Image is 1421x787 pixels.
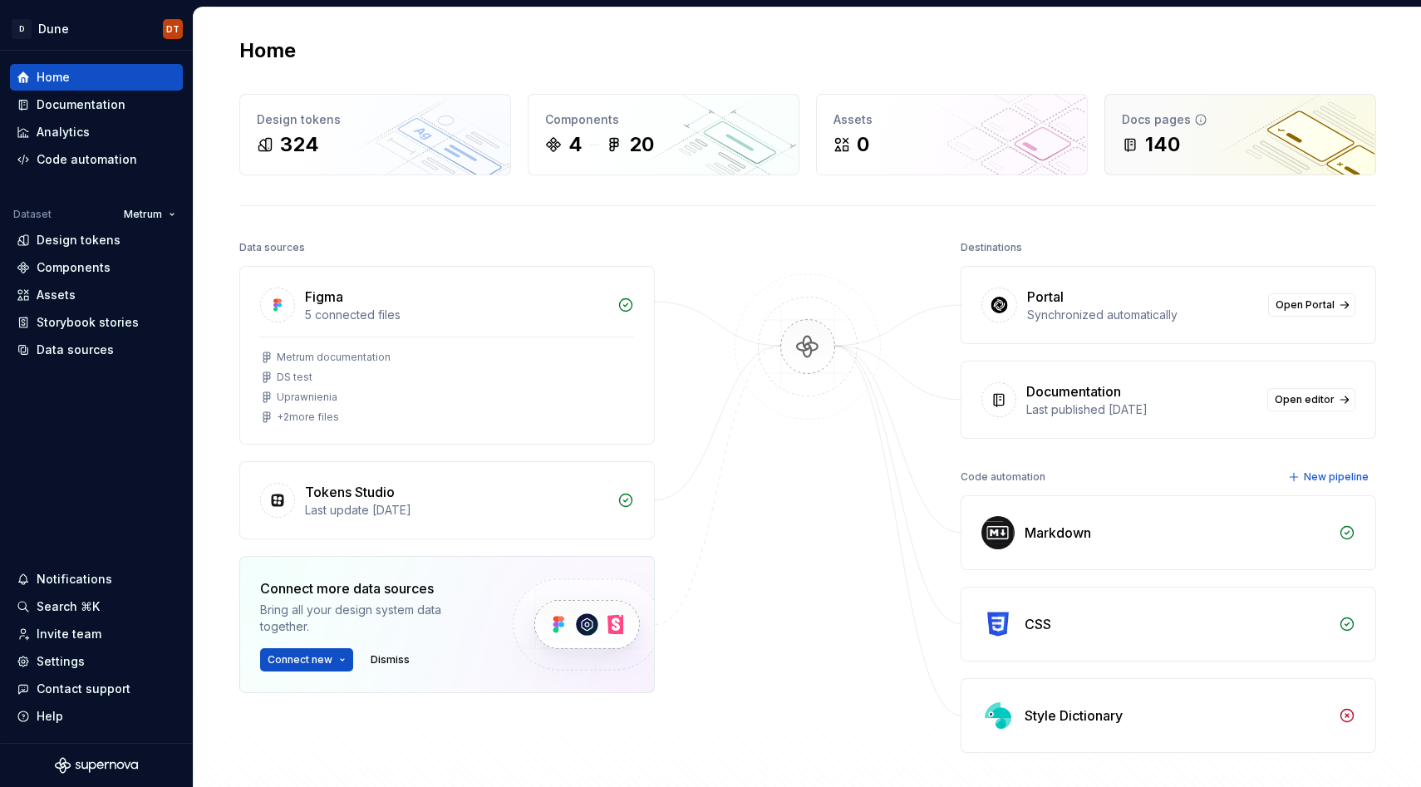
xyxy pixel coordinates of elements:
[257,111,494,128] div: Design tokens
[277,391,337,404] div: Uprawnienia
[1104,94,1376,175] a: Docs pages140
[1267,388,1355,411] a: Open editor
[260,648,353,671] button: Connect new
[268,653,332,666] span: Connect new
[277,351,391,364] div: Metrum documentation
[10,566,183,593] button: Notifications
[124,208,162,221] span: Metrum
[10,119,183,145] a: Analytics
[363,648,417,671] button: Dismiss
[1027,287,1064,307] div: Portal
[629,131,654,158] div: 20
[239,37,296,64] h2: Home
[305,482,395,502] div: Tokens Studio
[55,757,138,774] svg: Supernova Logo
[37,124,90,140] div: Analytics
[10,593,183,620] button: Search ⌘K
[37,69,70,86] div: Home
[239,266,655,445] a: Figma5 connected filesMetrum documentationDS testUprawnienia+2more files
[277,371,312,384] div: DS test
[10,91,183,118] a: Documentation
[10,64,183,91] a: Home
[961,236,1022,259] div: Destinations
[1268,293,1355,317] a: Open Portal
[1025,706,1123,726] div: Style Dictionary
[37,626,101,642] div: Invite team
[37,259,111,276] div: Components
[239,94,511,175] a: Design tokens324
[166,22,179,36] div: DT
[816,94,1088,175] a: Assets0
[38,21,69,37] div: Dune
[10,227,183,253] a: Design tokens
[37,287,76,303] div: Assets
[37,598,100,615] div: Search ⌘K
[1145,131,1180,158] div: 140
[260,602,484,635] div: Bring all your design system data together.
[1122,111,1359,128] div: Docs pages
[37,653,85,670] div: Settings
[305,307,607,323] div: 5 connected files
[857,131,869,158] div: 0
[545,111,782,128] div: Components
[833,111,1070,128] div: Assets
[260,578,484,598] div: Connect more data sources
[1026,401,1257,418] div: Last published [DATE]
[37,232,120,248] div: Design tokens
[961,465,1045,489] div: Code automation
[528,94,799,175] a: Components420
[280,131,319,158] div: 324
[1027,307,1258,323] div: Synchronized automatically
[10,282,183,308] a: Assets
[37,96,125,113] div: Documentation
[12,19,32,39] div: D
[305,287,343,307] div: Figma
[10,648,183,675] a: Settings
[37,708,63,725] div: Help
[37,342,114,358] div: Data sources
[1026,381,1121,401] div: Documentation
[1276,298,1335,312] span: Open Portal
[568,131,583,158] div: 4
[1304,470,1369,484] span: New pipeline
[10,676,183,702] button: Contact support
[1283,465,1376,489] button: New pipeline
[37,571,112,588] div: Notifications
[37,151,137,168] div: Code automation
[1025,614,1051,634] div: CSS
[10,254,183,281] a: Components
[10,621,183,647] a: Invite team
[37,681,130,697] div: Contact support
[37,314,139,331] div: Storybook stories
[239,236,305,259] div: Data sources
[10,703,183,730] button: Help
[277,411,339,424] div: + 2 more files
[13,208,52,221] div: Dataset
[371,653,410,666] span: Dismiss
[10,146,183,173] a: Code automation
[3,11,189,47] button: DDuneDT
[1025,523,1091,543] div: Markdown
[10,309,183,336] a: Storybook stories
[10,337,183,363] a: Data sources
[305,502,607,519] div: Last update [DATE]
[239,461,655,539] a: Tokens StudioLast update [DATE]
[116,203,183,226] button: Metrum
[1275,393,1335,406] span: Open editor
